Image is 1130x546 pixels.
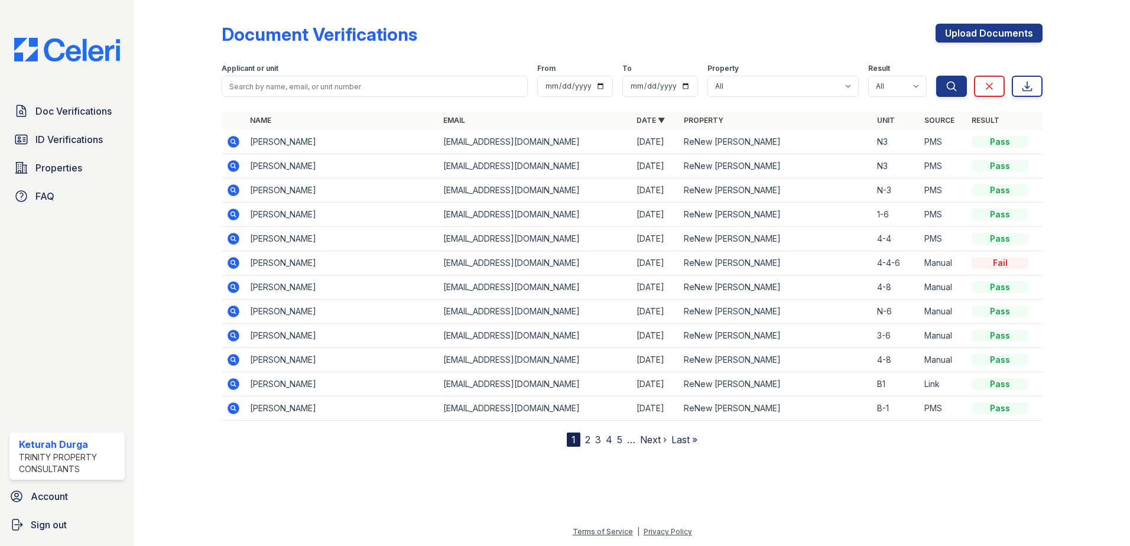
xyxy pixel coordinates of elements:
button: Sign out [5,513,129,537]
td: Link [920,372,967,396]
span: Properties [35,161,82,175]
td: ReNew [PERSON_NAME] [679,348,872,372]
td: [DATE] [632,324,679,348]
div: Pass [972,209,1028,220]
td: [EMAIL_ADDRESS][DOMAIN_NAME] [439,178,632,203]
td: Manual [920,275,967,300]
td: [PERSON_NAME] [245,178,439,203]
td: 4-8 [872,275,920,300]
a: Name [250,116,271,125]
label: Result [868,64,890,73]
td: N3 [872,154,920,178]
a: Privacy Policy [644,527,692,536]
td: ReNew [PERSON_NAME] [679,372,872,396]
div: Pass [972,402,1028,414]
td: ReNew [PERSON_NAME] [679,300,872,324]
td: [EMAIL_ADDRESS][DOMAIN_NAME] [439,203,632,227]
td: [PERSON_NAME] [245,396,439,421]
td: [PERSON_NAME] [245,348,439,372]
input: Search by name, email, or unit number [222,76,528,97]
a: FAQ [9,184,125,208]
td: B-1 [872,396,920,421]
a: Doc Verifications [9,99,125,123]
td: ReNew [PERSON_NAME] [679,178,872,203]
td: ReNew [PERSON_NAME] [679,154,872,178]
td: [PERSON_NAME] [245,324,439,348]
td: PMS [920,178,967,203]
td: 4-4-6 [872,251,920,275]
td: [DATE] [632,227,679,251]
a: Source [924,116,954,125]
td: N-6 [872,300,920,324]
td: ReNew [PERSON_NAME] [679,251,872,275]
a: 5 [617,434,622,446]
td: [EMAIL_ADDRESS][DOMAIN_NAME] [439,348,632,372]
label: Property [707,64,739,73]
td: ReNew [PERSON_NAME] [679,130,872,154]
td: [DATE] [632,396,679,421]
td: 1-6 [872,203,920,227]
a: Email [443,116,465,125]
td: PMS [920,227,967,251]
td: Manual [920,251,967,275]
td: ReNew [PERSON_NAME] [679,227,872,251]
div: | [637,527,639,536]
div: Trinity Property Consultants [19,451,120,475]
td: B1 [872,372,920,396]
td: 4-4 [872,227,920,251]
td: [EMAIL_ADDRESS][DOMAIN_NAME] [439,275,632,300]
td: [DATE] [632,300,679,324]
div: Pass [972,184,1028,196]
td: N3 [872,130,920,154]
span: … [627,433,635,447]
a: Date ▼ [637,116,665,125]
div: Pass [972,378,1028,390]
td: [DATE] [632,203,679,227]
span: Doc Verifications [35,104,112,118]
td: [EMAIL_ADDRESS][DOMAIN_NAME] [439,372,632,396]
a: Properties [9,156,125,180]
td: [PERSON_NAME] [245,372,439,396]
td: 3-6 [872,324,920,348]
div: Pass [972,160,1028,172]
div: Pass [972,354,1028,366]
label: From [537,64,556,73]
td: Manual [920,348,967,372]
td: Manual [920,300,967,324]
td: [EMAIL_ADDRESS][DOMAIN_NAME] [439,251,632,275]
td: [EMAIL_ADDRESS][DOMAIN_NAME] [439,154,632,178]
td: PMS [920,154,967,178]
td: [PERSON_NAME] [245,227,439,251]
td: PMS [920,203,967,227]
td: [EMAIL_ADDRESS][DOMAIN_NAME] [439,300,632,324]
span: ID Verifications [35,132,103,147]
td: 4-8 [872,348,920,372]
td: [DATE] [632,372,679,396]
td: [DATE] [632,178,679,203]
td: [EMAIL_ADDRESS][DOMAIN_NAME] [439,324,632,348]
td: [PERSON_NAME] [245,130,439,154]
div: Pass [972,305,1028,317]
div: Fail [972,257,1028,269]
a: Account [5,485,129,508]
div: Document Verifications [222,24,417,45]
label: To [622,64,632,73]
a: Terms of Service [573,527,633,536]
td: [EMAIL_ADDRESS][DOMAIN_NAME] [439,227,632,251]
td: Manual [920,324,967,348]
div: 1 [567,433,580,447]
td: [DATE] [632,275,679,300]
td: [PERSON_NAME] [245,300,439,324]
td: [PERSON_NAME] [245,275,439,300]
td: [EMAIL_ADDRESS][DOMAIN_NAME] [439,130,632,154]
td: [DATE] [632,348,679,372]
td: [DATE] [632,251,679,275]
td: N-3 [872,178,920,203]
a: Next › [640,434,667,446]
a: 4 [606,434,612,446]
label: Applicant or unit [222,64,278,73]
td: [PERSON_NAME] [245,154,439,178]
td: [EMAIL_ADDRESS][DOMAIN_NAME] [439,396,632,421]
div: Keturah Durga [19,437,120,451]
div: Pass [972,136,1028,148]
